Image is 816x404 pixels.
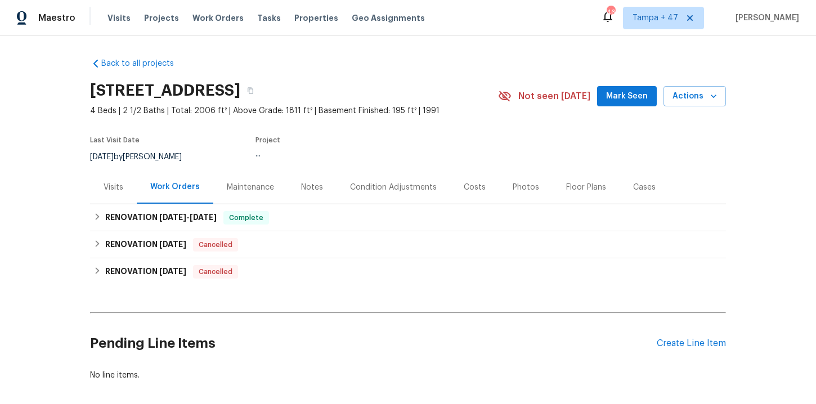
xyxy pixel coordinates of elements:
[105,265,186,279] h6: RENOVATION
[633,182,656,193] div: Cases
[90,150,195,164] div: by [PERSON_NAME]
[90,58,198,69] a: Back to all projects
[518,91,590,102] span: Not seen [DATE]
[105,211,217,225] h6: RENOVATION
[301,182,323,193] div: Notes
[159,213,217,221] span: -
[672,89,717,104] span: Actions
[225,212,268,223] span: Complete
[597,86,657,107] button: Mark Seen
[194,239,237,250] span: Cancelled
[90,370,726,381] div: No line items.
[159,213,186,221] span: [DATE]
[159,240,186,248] span: [DATE]
[90,153,114,161] span: [DATE]
[633,12,678,24] span: Tampa + 47
[227,182,274,193] div: Maintenance
[566,182,606,193] div: Floor Plans
[90,204,726,231] div: RENOVATION [DATE]-[DATE]Complete
[90,317,657,370] h2: Pending Line Items
[90,231,726,258] div: RENOVATION [DATE]Cancelled
[192,12,244,24] span: Work Orders
[38,12,75,24] span: Maestro
[240,80,261,101] button: Copy Address
[731,12,799,24] span: [PERSON_NAME]
[294,12,338,24] span: Properties
[606,89,648,104] span: Mark Seen
[90,105,498,116] span: 4 Beds | 2 1/2 Baths | Total: 2006 ft² | Above Grade: 1811 ft² | Basement Finished: 195 ft² | 1991
[107,12,131,24] span: Visits
[607,7,615,18] div: 467
[255,150,472,158] div: ...
[464,182,486,193] div: Costs
[663,86,726,107] button: Actions
[352,12,425,24] span: Geo Assignments
[257,14,281,22] span: Tasks
[159,267,186,275] span: [DATE]
[657,338,726,349] div: Create Line Item
[255,137,280,143] span: Project
[144,12,179,24] span: Projects
[90,258,726,285] div: RENOVATION [DATE]Cancelled
[150,181,200,192] div: Work Orders
[190,213,217,221] span: [DATE]
[90,85,240,96] h2: [STREET_ADDRESS]
[105,238,186,252] h6: RENOVATION
[104,182,123,193] div: Visits
[90,137,140,143] span: Last Visit Date
[513,182,539,193] div: Photos
[194,266,237,277] span: Cancelled
[350,182,437,193] div: Condition Adjustments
